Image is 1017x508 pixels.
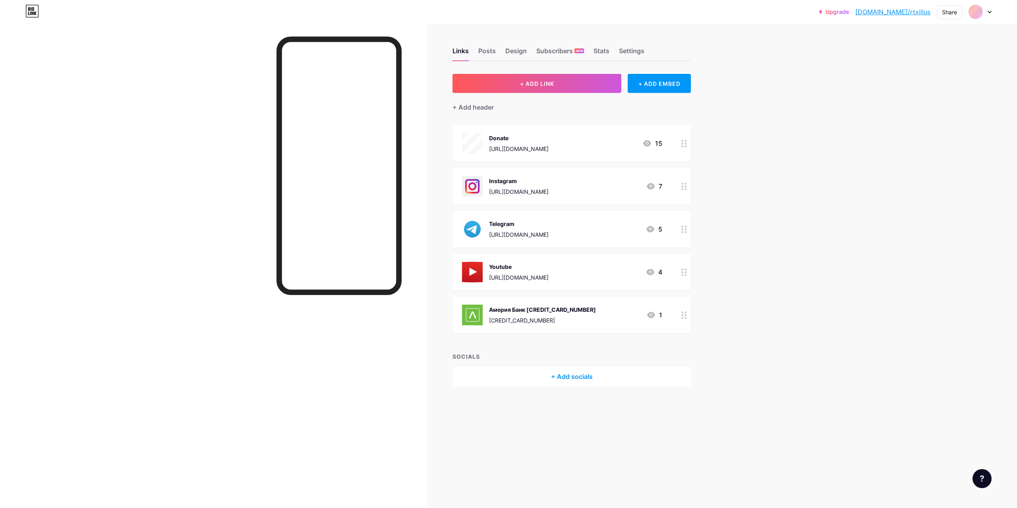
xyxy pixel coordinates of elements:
[478,46,496,60] div: Posts
[462,262,483,282] img: Youtube
[489,187,549,196] div: [URL][DOMAIN_NAME]
[576,48,583,53] span: NEW
[462,219,483,240] img: Telegram
[452,367,691,386] div: + Add socials
[489,220,549,228] div: Telegram
[452,352,691,361] div: SOCIALS
[520,80,554,87] span: + ADD LINK
[646,267,662,277] div: 4
[462,176,483,197] img: Instagram
[489,263,549,271] div: Youtube
[489,305,596,314] div: Америя Банк [CREDIT_CARD_NUMBER]
[489,316,596,325] div: [CREDIT_CARD_NUMBER]
[489,273,549,282] div: [URL][DOMAIN_NAME]
[619,46,644,60] div: Settings
[452,46,469,60] div: Links
[594,46,609,60] div: Stats
[942,8,957,16] div: Share
[489,134,549,142] div: Donate
[452,74,621,93] button: + ADD LINK
[452,102,494,112] div: + Add header
[489,145,549,153] div: [URL][DOMAIN_NAME]
[462,305,483,325] img: Америя Банк 4083 0600 1198 8595
[855,7,930,17] a: [DOMAIN_NAME]/rtxillus
[642,139,662,148] div: 15
[628,74,691,93] div: + ADD EMBED
[819,9,849,15] a: Upgrade
[505,46,527,60] div: Design
[646,182,662,191] div: 7
[489,177,549,185] div: Instagram
[646,310,662,320] div: 1
[536,46,584,60] div: Subscribers
[489,230,549,239] div: [URL][DOMAIN_NAME]
[646,224,662,234] div: 5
